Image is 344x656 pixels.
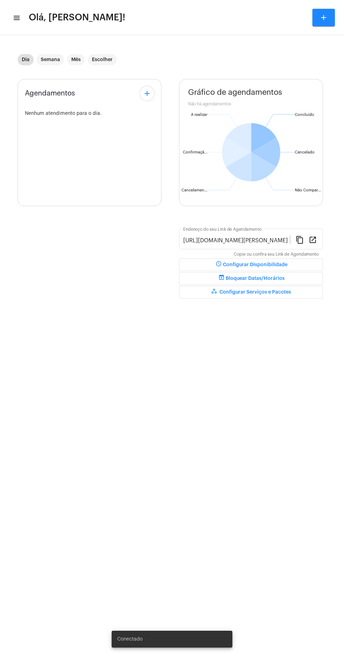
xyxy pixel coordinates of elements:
[179,272,323,285] button: Bloquear Datas/Horários
[319,13,328,22] mat-icon: add
[183,150,207,155] text: Confirmaçã...
[211,288,219,296] mat-icon: workspaces_outlined
[25,90,75,97] span: Agendamentos
[191,113,207,117] text: A realizar
[309,235,317,244] mat-icon: open_in_new
[181,188,207,192] text: Cancelamen...
[117,636,143,643] span: Conectado
[13,14,20,22] mat-icon: sidenav icon
[295,113,314,117] text: Concluído
[25,111,154,116] div: Nenhum atendimento para o dia.
[214,262,287,267] span: Configurar Disponibilidade
[29,12,125,23] span: Olá, [PERSON_NAME]!
[211,290,291,295] span: Configurar Serviços e Pacotes
[143,89,151,98] mat-icon: add
[296,235,304,244] mat-icon: content_copy
[188,88,282,97] span: Gráfico de agendamentos
[88,54,117,65] mat-chip: Escolher
[295,150,315,154] text: Cancelado
[179,286,323,299] button: Configurar Serviços e Pacotes
[295,188,321,192] text: Não Compar...
[217,274,226,283] mat-icon: event_busy
[183,237,290,244] input: Link
[179,258,323,271] button: Configurar Disponibilidade
[37,54,64,65] mat-chip: Semana
[67,54,85,65] mat-chip: Mês
[217,276,285,281] span: Bloquear Datas/Horários
[214,261,223,269] mat-icon: schedule
[18,54,34,65] mat-chip: Dia
[234,252,319,257] mat-hint: Copie ou confira seu Link de Agendamento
